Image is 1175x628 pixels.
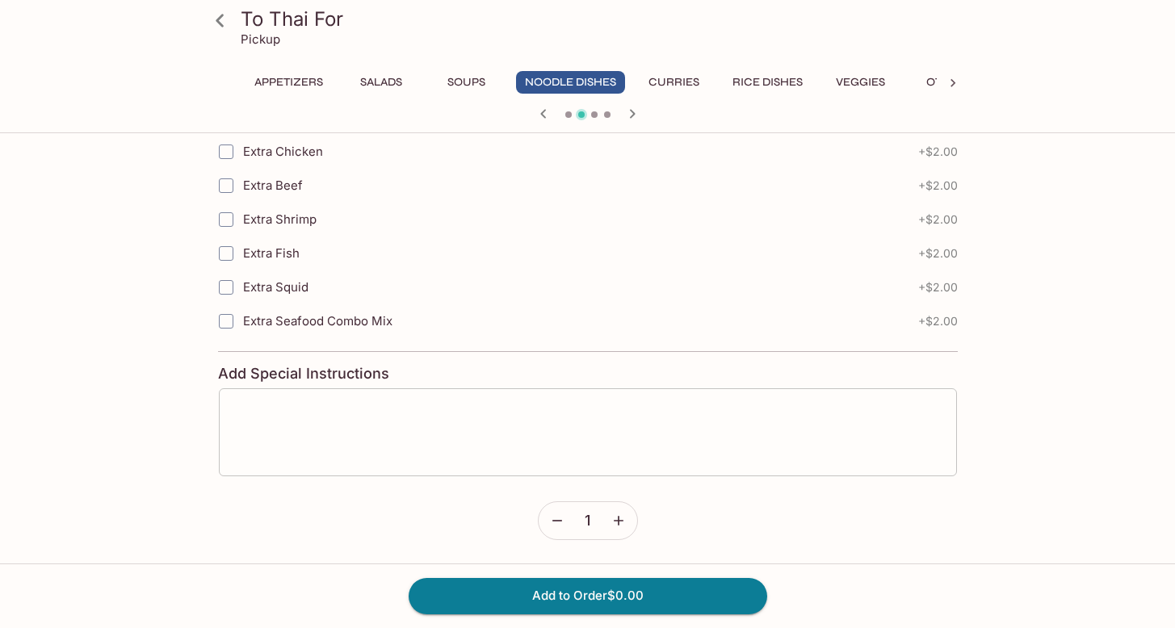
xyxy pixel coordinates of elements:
p: Pickup [241,31,280,47]
span: + $2.00 [918,179,958,192]
h3: To Thai For [241,6,963,31]
button: Salads [345,71,418,94]
button: Veggies [825,71,897,94]
span: + $2.00 [918,281,958,294]
button: Other [910,71,983,94]
span: Extra Seafood Combo Mix [243,313,392,329]
span: Extra Chicken [243,144,323,159]
button: Noodle Dishes [516,71,625,94]
h4: Add Special Instructions [218,365,958,383]
span: + $2.00 [918,247,958,260]
span: + $2.00 [918,145,958,158]
span: 1 [585,512,590,530]
span: + $2.00 [918,315,958,328]
button: Appetizers [245,71,332,94]
button: Rice Dishes [724,71,812,94]
span: Extra Fish [243,245,300,261]
button: Curries [638,71,711,94]
button: Add to Order$0.00 [409,578,767,613]
span: Extra Squid [243,279,308,295]
span: + $2.00 [918,213,958,226]
span: Extra Shrimp [243,211,317,227]
span: Extra Beef [243,178,303,193]
button: Soups [430,71,503,94]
